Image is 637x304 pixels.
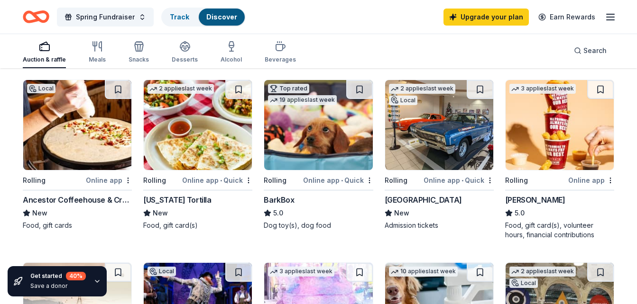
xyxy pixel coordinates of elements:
[32,207,47,219] span: New
[424,174,494,186] div: Online app Quick
[385,80,493,170] img: Image for AACA Museum
[143,194,211,206] div: [US_STATE] Tortilla
[583,45,607,56] span: Search
[268,84,309,93] div: Top rated
[23,56,66,63] div: Auction & raffle
[172,56,198,63] div: Desserts
[23,37,66,68] button: Auction & raffle
[568,174,614,186] div: Online app
[264,194,294,206] div: BarkBox
[385,175,407,186] div: Rolling
[221,37,242,68] button: Alcohol
[505,175,528,186] div: Rolling
[264,80,372,170] img: Image for BarkBox
[129,56,149,63] div: Snacks
[505,194,565,206] div: [PERSON_NAME]
[89,37,106,68] button: Meals
[86,174,132,186] div: Online app
[23,194,132,206] div: Ancestor Coffeehouse & Crêperie
[161,8,246,27] button: TrackDiscover
[129,37,149,68] button: Snacks
[509,84,576,94] div: 3 applies last week
[148,84,214,94] div: 2 applies last week
[66,272,86,280] div: 40 %
[303,174,373,186] div: Online app Quick
[505,221,614,240] div: Food, gift card(s), volunteer hours, financial contributions
[385,221,494,230] div: Admission tickets
[264,80,373,230] a: Image for BarkBoxTop rated19 applieslast weekRollingOnline app•QuickBarkBox5.0Dog toy(s), dog food
[385,80,494,230] a: Image for AACA Museum2 applieslast weekLocalRollingOnline app•Quick[GEOGRAPHIC_DATA]NewAdmission ...
[268,267,334,277] div: 3 applies last week
[170,13,189,21] a: Track
[264,221,373,230] div: Dog toy(s), dog food
[389,267,458,277] div: 10 applies last week
[385,194,462,206] div: [GEOGRAPHIC_DATA]
[206,13,237,21] a: Discover
[143,221,252,230] div: Food, gift card(s)
[23,221,132,230] div: Food, gift cards
[182,174,252,186] div: Online app Quick
[172,37,198,68] button: Desserts
[27,84,55,93] div: Local
[394,207,409,219] span: New
[389,84,455,94] div: 2 applies last week
[89,56,106,63] div: Meals
[443,9,529,26] a: Upgrade your plan
[23,80,132,230] a: Image for Ancestor Coffeehouse & CrêperieLocalRollingOnline appAncestor Coffeehouse & CrêperieNew...
[509,267,576,277] div: 2 applies last week
[264,175,286,186] div: Rolling
[153,207,168,219] span: New
[57,8,154,27] button: Spring Fundraiser
[30,282,86,290] div: Save a donor
[144,80,252,170] img: Image for California Tortilla
[265,56,296,63] div: Beverages
[505,80,614,240] a: Image for Sheetz3 applieslast weekRollingOnline app[PERSON_NAME]5.0Food, gift card(s), volunteer ...
[509,278,538,288] div: Local
[23,175,46,186] div: Rolling
[462,177,463,184] span: •
[515,207,525,219] span: 5.0
[268,95,337,105] div: 19 applies last week
[143,175,166,186] div: Rolling
[389,96,417,105] div: Local
[341,177,343,184] span: •
[221,56,242,63] div: Alcohol
[273,207,283,219] span: 5.0
[23,6,49,28] a: Home
[506,80,614,170] img: Image for Sheetz
[76,11,135,23] span: Spring Fundraiser
[265,37,296,68] button: Beverages
[533,9,601,26] a: Earn Rewards
[566,41,614,60] button: Search
[23,80,131,170] img: Image for Ancestor Coffeehouse & Crêperie
[143,80,252,230] a: Image for California Tortilla2 applieslast weekRollingOnline app•Quick[US_STATE] TortillaNewFood,...
[220,177,222,184] span: •
[30,272,86,280] div: Get started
